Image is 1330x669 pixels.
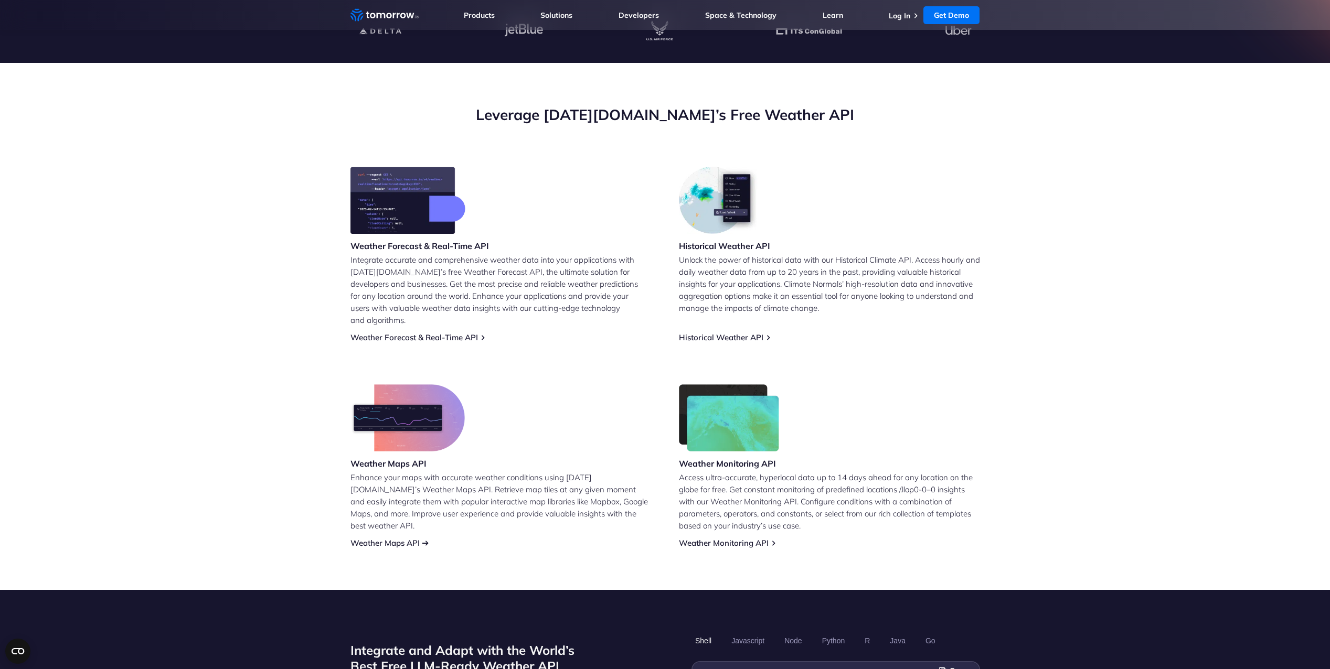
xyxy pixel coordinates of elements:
a: Weather Forecast & Real-Time API [350,332,478,342]
a: Historical Weather API [679,332,763,342]
h3: Weather Monitoring API [679,458,780,469]
a: Developers [619,10,659,20]
a: Products [464,10,495,20]
button: Go [921,632,939,650]
button: Open CMP widget [5,639,30,664]
button: R [861,632,874,650]
button: Javascript [728,632,768,650]
p: Unlock the power of historical data with our Historical Climate API. Access hourly and daily weat... [679,254,980,314]
h3: Historical Weather API [679,240,770,252]
a: Log In [889,11,910,20]
a: Weather Monitoring API [679,538,769,548]
a: Weather Maps API [350,538,420,548]
button: Python [818,632,848,650]
a: Home link [350,7,419,23]
h2: Leverage [DATE][DOMAIN_NAME]’s Free Weather API [350,105,980,125]
a: Get Demo [923,6,980,24]
p: Access ultra-accurate, hyperlocal data up to 14 days ahead for any location on the globe for free... [679,471,980,532]
a: Space & Technology [705,10,776,20]
h3: Weather Forecast & Real-Time API [350,240,489,252]
p: Integrate accurate and comprehensive weather data into your applications with [DATE][DOMAIN_NAME]... [350,254,652,326]
button: Shell [691,632,715,650]
a: Learn [823,10,843,20]
p: Enhance your maps with accurate weather conditions using [DATE][DOMAIN_NAME]’s Weather Maps API. ... [350,471,652,532]
button: Node [781,632,805,650]
button: Java [886,632,909,650]
a: Solutions [540,10,572,20]
h3: Weather Maps API [350,458,465,469]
